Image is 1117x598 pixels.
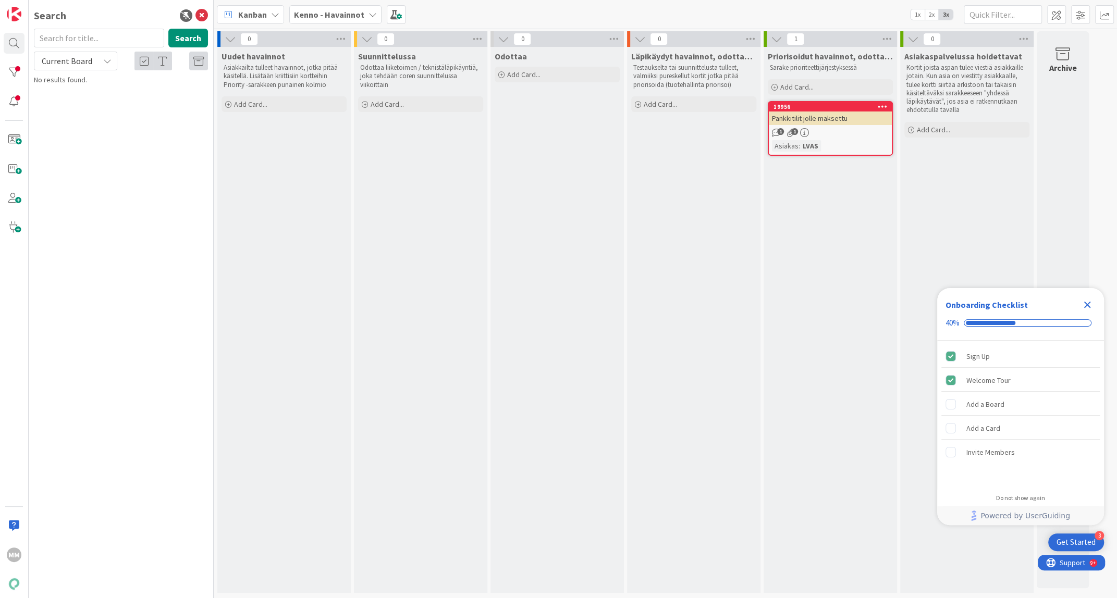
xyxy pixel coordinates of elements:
[768,101,893,156] a: 19956Pankkitilit jolle maksettuAsiakas:LVAS
[34,8,66,23] div: Search
[966,350,990,363] div: Sign Up
[769,102,892,111] div: 19956
[53,4,58,13] div: 9+
[925,9,939,20] span: 2x
[966,374,1011,387] div: Welcome Tour
[1048,533,1104,551] div: Open Get Started checklist, remaining modules: 3
[224,64,345,89] p: Asiakkailta tulleet havainnot, jotka pitää käsitellä. Lisätään kriittisiin kortteihin Priority -s...
[964,5,1042,24] input: Quick Filter...
[937,341,1104,487] div: Checklist items
[769,111,892,125] div: Pankkitilit jolle maksettu
[906,64,1027,115] p: Kortit joista aspan tulee viestiä asiakkaille jotain. Kun asia on viestitty asiakkaalle, tulee ko...
[7,577,21,591] img: avatar
[904,51,1022,61] span: Asiakaspalvelussa hoidettavat
[168,29,208,47] button: Search
[644,99,677,109] span: Add Card...
[22,2,47,14] span: Support
[34,74,208,85] div: No results found.
[777,128,784,135] span: 1
[234,99,267,109] span: Add Card...
[1079,296,1096,313] div: Close Checklist
[941,417,1100,440] div: Add a Card is incomplete.
[946,298,1028,311] div: Onboarding Checklist
[946,318,1096,328] div: Checklist progress: 40%
[937,506,1104,525] div: Footer
[942,506,1099,525] a: Powered by UserGuiding
[787,33,804,45] span: 1
[996,494,1045,502] div: Do not show again
[222,51,285,61] span: Uudet havainnot
[507,70,541,79] span: Add Card...
[360,64,481,89] p: Odottaa liiketoimen / teknistäläpikäyntiä, joka tehdään coren suunnittelussa viikoittain
[650,33,668,45] span: 0
[768,51,893,61] span: Priorisoidut havainnot, odottaa kehityskapaa
[34,29,164,47] input: Search for title...
[917,125,950,134] span: Add Card...
[911,9,925,20] span: 1x
[941,393,1100,416] div: Add a Board is incomplete.
[941,345,1100,368] div: Sign Up is complete.
[966,398,1004,410] div: Add a Board
[941,369,1100,392] div: Welcome Tour is complete.
[769,102,892,125] div: 19956Pankkitilit jolle maksettu
[294,9,364,20] b: Kenno - Havainnot
[238,8,267,21] span: Kanban
[780,82,814,92] span: Add Card...
[980,509,1070,522] span: Powered by UserGuiding
[7,7,21,21] img: Visit kanbanzone.com
[770,64,891,72] p: Sarake prioriteettijärjestyksessä
[42,56,92,66] span: Current Board
[966,422,1000,434] div: Add a Card
[240,33,258,45] span: 0
[774,103,892,110] div: 19956
[923,33,941,45] span: 0
[966,446,1015,458] div: Invite Members
[358,51,416,61] span: Suunnittelussa
[513,33,531,45] span: 0
[371,99,404,109] span: Add Card...
[939,9,953,20] span: 3x
[772,140,799,152] div: Asiakas
[791,128,798,135] span: 1
[799,140,800,152] span: :
[1057,537,1096,547] div: Get Started
[941,441,1100,464] div: Invite Members is incomplete.
[7,547,21,562] div: MM
[377,33,395,45] span: 0
[633,64,754,89] p: Testaukselta tai suunnittelusta tulleet, valmiiksi pureskellut kortit jotka pitää priorisoida (tu...
[946,318,960,328] div: 40%
[631,51,756,61] span: Läpikäydyt havainnot, odottaa priorisointia
[1095,531,1104,540] div: 3
[1049,61,1077,74] div: Archive
[800,140,821,152] div: LVAS
[937,288,1104,525] div: Checklist Container
[495,51,527,61] span: Odottaa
